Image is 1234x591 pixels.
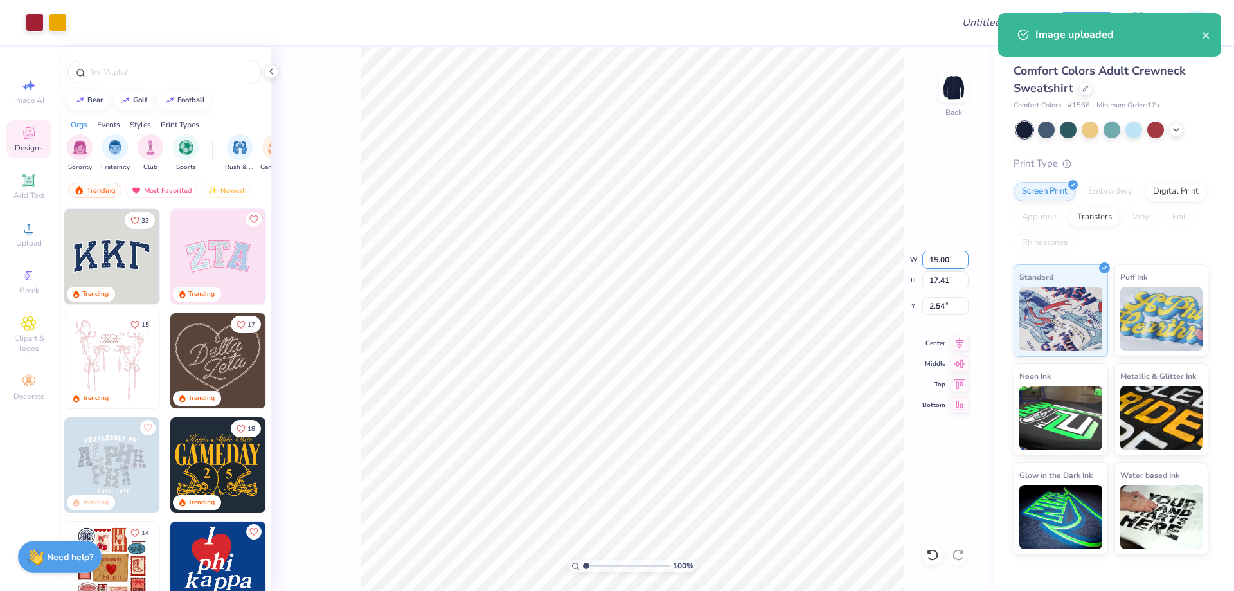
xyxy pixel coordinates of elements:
[1019,468,1093,482] span: Glow in the Dark Ink
[1014,208,1065,227] div: Applique
[179,140,193,155] img: Sports Image
[82,394,109,403] div: Trending
[19,286,39,296] span: Greek
[101,163,130,172] span: Fraternity
[157,91,211,110] button: football
[173,134,199,172] div: filter for Sports
[138,134,163,172] div: filter for Club
[125,183,198,198] div: Most Favorited
[1096,100,1161,111] span: Minimum Order: 12 +
[1080,182,1141,201] div: Embroidery
[188,498,215,507] div: Trending
[1019,386,1102,450] img: Neon Ink
[265,313,360,408] img: ead2b24a-117b-4488-9b34-c08fd5176a7b
[268,140,283,155] img: Game Day Image
[6,333,51,354] span: Clipart & logos
[231,316,261,333] button: Like
[265,209,360,304] img: 5ee11766-d822-42f5-ad4e-763472bf8dcf
[131,186,141,195] img: most_fav.gif
[1145,182,1207,201] div: Digital Print
[64,313,159,408] img: 83dda5b0-2158-48ca-832c-f6b4ef4c4536
[141,217,149,224] span: 33
[159,209,254,304] img: edfb13fc-0e43-44eb-bea2-bf7fc0dd67f9
[133,96,147,104] div: golf
[231,420,261,437] button: Like
[73,140,87,155] img: Sorority Image
[1019,369,1051,383] span: Neon Ink
[1120,468,1179,482] span: Water based Ink
[64,209,159,304] img: 3b9aba4f-e317-4aa7-a679-c95a879539bd
[159,313,254,408] img: d12a98c7-f0f7-4345-bf3a-b9f1b718b86e
[922,359,945,368] span: Middle
[143,140,157,155] img: Club Image
[1202,27,1211,42] button: close
[177,96,205,104] div: football
[74,186,84,195] img: trending.gif
[246,212,262,227] button: Like
[101,134,130,172] div: filter for Fraternity
[952,10,1046,35] input: Untitled Design
[1014,100,1061,111] span: Comfort Colors
[1120,485,1203,549] img: Water based Ink
[67,134,93,172] div: filter for Sorority
[225,134,255,172] div: filter for Rush & Bid
[87,96,103,104] div: bear
[138,134,163,172] button: filter button
[188,394,215,403] div: Trending
[159,417,254,513] img: a3f22b06-4ee5-423c-930f-667ff9442f68
[225,163,255,172] span: Rush & Bid
[13,190,44,201] span: Add Text
[140,420,156,435] button: Like
[233,140,247,155] img: Rush & Bid Image
[208,186,218,195] img: Newest.gif
[1014,156,1208,171] div: Print Type
[173,134,199,172] button: filter button
[108,140,122,155] img: Fraternity Image
[265,417,360,513] img: 2b704b5a-84f6-4980-8295-53d958423ff9
[1068,100,1090,111] span: # 1566
[125,316,155,333] button: Like
[1164,208,1194,227] div: Foil
[1120,386,1203,450] img: Metallic & Glitter Ink
[202,183,251,198] div: Newest
[176,163,196,172] span: Sports
[247,426,255,432] span: 18
[246,524,262,540] button: Like
[260,163,290,172] span: Game Day
[141,322,149,328] span: 15
[941,75,967,100] img: Back
[141,530,149,536] span: 14
[247,322,255,328] span: 17
[1014,233,1076,253] div: Rhinestones
[125,524,155,541] button: Like
[1019,485,1102,549] img: Glow in the Dark Ink
[165,96,175,104] img: trend_line.gif
[64,417,159,513] img: 5a4b4175-9e88-49c8-8a23-26d96782ddc6
[67,91,109,110] button: bear
[15,143,43,153] span: Designs
[89,66,253,78] input: Try "Alpha"
[225,134,255,172] button: filter button
[1069,208,1120,227] div: Transfers
[922,401,945,410] span: Bottom
[188,289,215,299] div: Trending
[170,209,265,304] img: 9980f5e8-e6a1-4b4a-8839-2b0e9349023c
[922,380,945,389] span: Top
[13,391,44,401] span: Decorate
[161,119,199,131] div: Print Types
[67,134,93,172] button: filter button
[16,238,42,248] span: Upload
[170,313,265,408] img: 12710c6a-dcc0-49ce-8688-7fe8d5f96fe2
[1120,270,1147,284] span: Puff Ink
[130,119,151,131] div: Styles
[68,183,121,198] div: Trending
[170,417,265,513] img: b8819b5f-dd70-42f8-b218-32dd770f7b03
[1120,287,1203,351] img: Puff Ink
[71,119,87,131] div: Orgs
[1019,287,1102,351] img: Standard
[68,163,92,172] span: Sorority
[75,96,85,104] img: trend_line.gif
[1035,27,1202,42] div: Image uploaded
[47,551,93,563] strong: Need help?
[113,91,153,110] button: golf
